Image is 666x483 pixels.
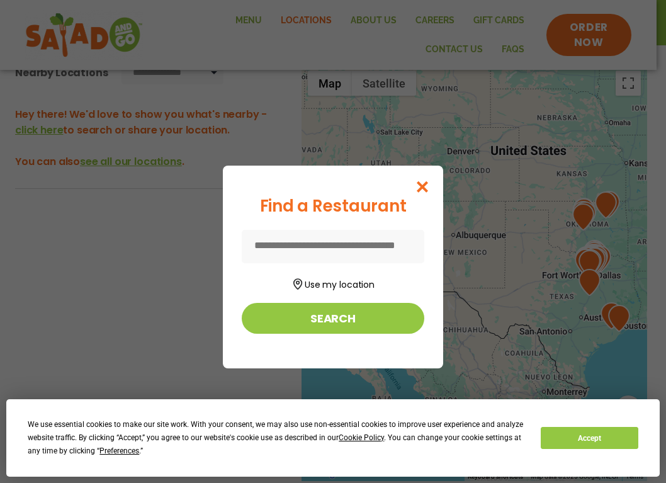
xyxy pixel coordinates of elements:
[541,427,638,449] button: Accept
[28,418,526,458] div: We use essential cookies to make our site work. With your consent, we may also use non-essential ...
[6,399,660,477] div: Cookie Consent Prompt
[242,194,424,219] div: Find a Restaurant
[242,303,424,334] button: Search
[242,275,424,292] button: Use my location
[339,433,384,442] span: Cookie Policy
[402,166,443,208] button: Close modal
[99,446,139,455] span: Preferences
